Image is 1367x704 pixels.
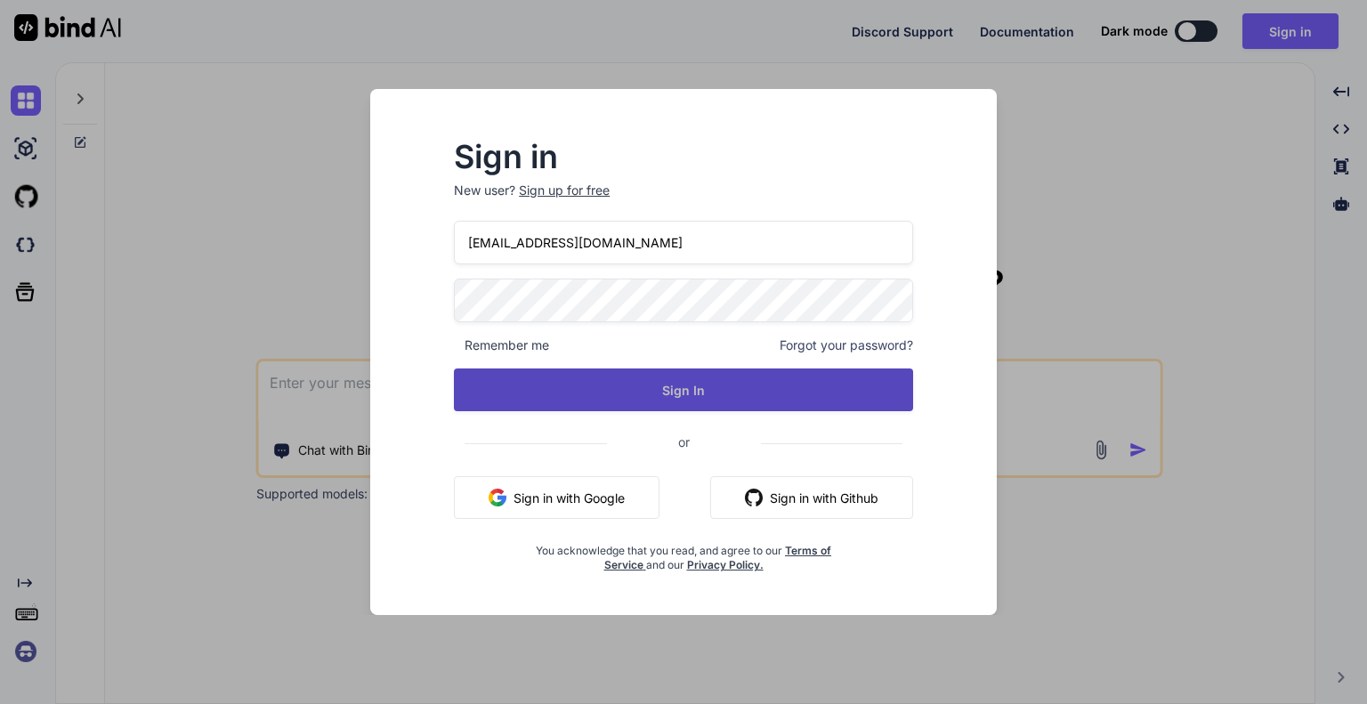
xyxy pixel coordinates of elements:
a: Privacy Policy. [687,558,764,571]
span: Remember me [454,336,549,354]
button: Sign In [454,368,913,411]
span: or [607,420,761,464]
button: Sign in with Google [454,476,659,519]
div: Sign up for free [519,182,610,199]
span: Forgot your password? [780,336,913,354]
a: Terms of Service [604,544,832,571]
h2: Sign in [454,142,913,171]
button: Sign in with Github [710,476,913,519]
img: google [489,489,506,506]
div: You acknowledge that you read, and agree to our and our [530,533,837,572]
img: github [745,489,763,506]
input: Login or Email [454,221,913,264]
p: New user? [454,182,913,221]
